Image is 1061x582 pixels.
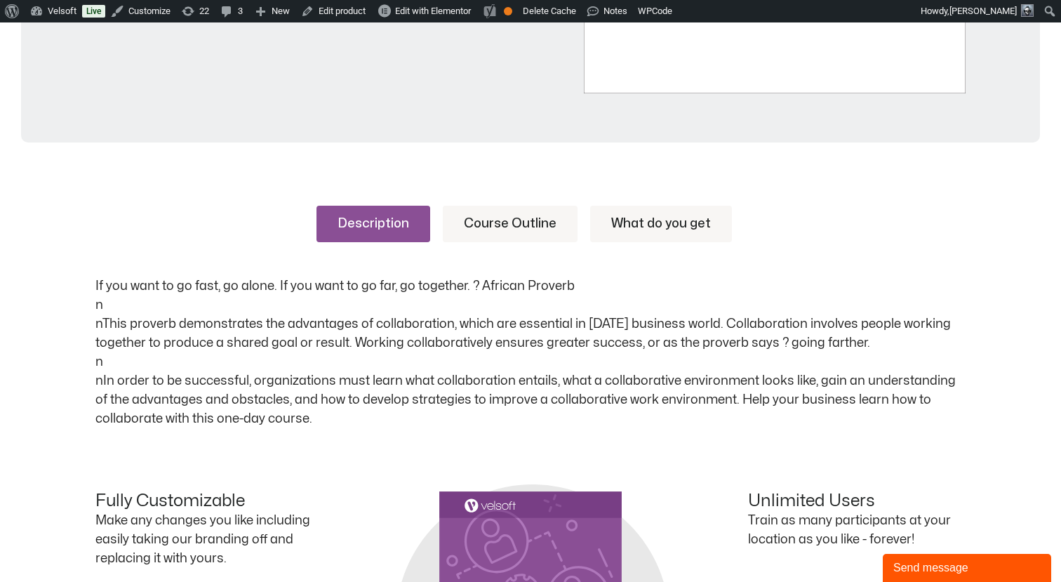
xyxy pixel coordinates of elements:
a: Description [316,206,430,242]
a: What do you get [590,206,732,242]
a: Course Outline [443,206,578,242]
span: Edit with Elementor [395,6,471,16]
h4: Fully Customizable [95,491,313,512]
p: Make any changes you like including easily taking our branding off and replacing it with yours. [95,511,313,568]
iframe: chat widget [883,551,1054,582]
p: If you want to go fast, go alone. If you want to go far, go together. ? African Proverb n nThis p... [95,277,966,428]
a: Live [82,5,105,18]
p: Train as many participants at your location as you like - forever! [748,511,966,549]
h4: Unlimited Users [748,491,966,512]
div: OK [504,7,512,15]
span: [PERSON_NAME] [949,6,1017,16]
